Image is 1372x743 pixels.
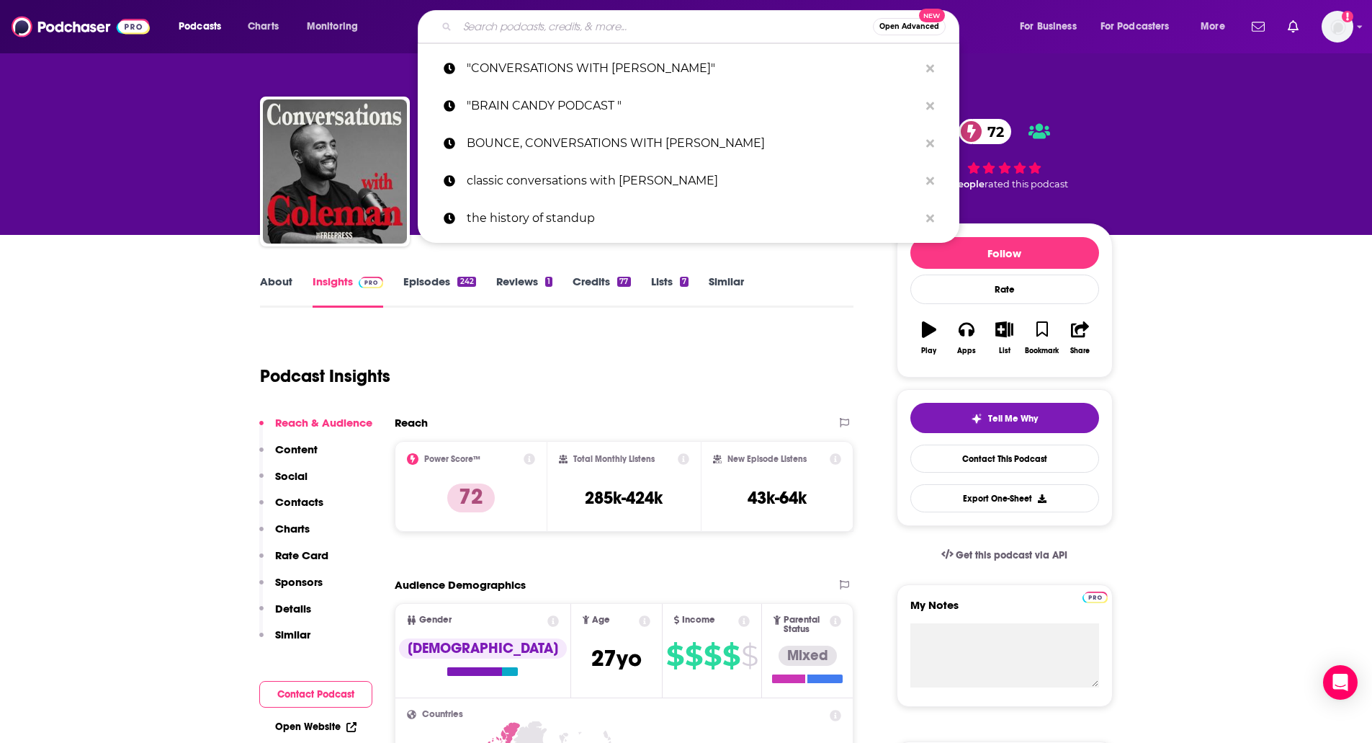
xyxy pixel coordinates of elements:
[467,50,919,87] p: "CONVERSATIONS WITH COLEMAN"
[418,50,959,87] a: "CONVERSATIONS WITH [PERSON_NAME]"
[496,275,552,308] a: Reviews1
[1323,665,1358,700] div: Open Intercom Messenger
[1070,347,1090,355] div: Share
[275,548,328,562] p: Rate Card
[259,548,328,575] button: Rate Card
[395,416,428,430] h2: Reach
[457,15,873,38] input: Search podcasts, credits, & more...
[431,10,973,43] div: Search podcasts, credits, & more...
[591,644,642,672] span: 27 yo
[956,549,1067,561] span: Get this podcast via API
[447,484,495,512] p: 72
[1322,11,1353,43] img: User Profile
[275,721,357,733] a: Open Website
[238,15,287,38] a: Charts
[418,87,959,125] a: "BRAIN CANDY PODCAST "
[682,615,715,625] span: Income
[399,639,567,659] div: [DEMOGRAPHIC_DATA]
[910,598,1099,623] label: My Notes
[179,17,221,37] span: Podcasts
[248,17,279,37] span: Charts
[1100,17,1170,37] span: For Podcasters
[275,628,310,641] p: Similar
[169,15,240,38] button: open menu
[651,275,689,308] a: Lists7
[741,644,758,667] span: $
[1061,312,1098,364] button: Share
[12,13,150,40] img: Podchaser - Follow, Share and Rate Podcasts
[985,179,1068,190] span: rated this podcast
[259,628,310,654] button: Similar
[259,442,318,469] button: Content
[1322,11,1353,43] span: Logged in as ereardon
[467,87,919,125] p: "BRAIN CANDY PODCAST "
[545,277,552,287] div: 1
[921,347,936,355] div: Play
[1023,312,1061,364] button: Bookmark
[422,710,463,719] span: Countries
[910,484,1099,512] button: Export One-Sheet
[948,312,985,364] button: Apps
[784,615,828,634] span: Parental Status
[359,277,384,288] img: Podchaser Pro
[467,125,919,162] p: BOUNCE, CONVERSATIONS WITH LARRY WEEKS
[275,469,308,483] p: Social
[727,454,807,464] h2: New Episode Listens
[709,275,744,308] a: Similar
[919,9,945,22] span: New
[307,17,358,37] span: Monitoring
[999,347,1010,355] div: List
[259,495,323,522] button: Contacts
[666,644,683,667] span: $
[457,277,475,287] div: 242
[275,495,323,509] p: Contacts
[592,615,610,625] span: Age
[1322,11,1353,43] button: Show profile menu
[467,200,919,237] p: the history of standup
[1020,17,1077,37] span: For Business
[259,522,310,548] button: Charts
[418,200,959,237] a: the history of standup
[275,575,323,589] p: Sponsors
[403,275,475,308] a: Episodes242
[910,275,1099,304] div: Rate
[585,487,663,509] h3: 285k-424k
[748,487,807,509] h3: 43k-64k
[573,275,630,308] a: Credits77
[1191,15,1243,38] button: open menu
[573,454,655,464] h2: Total Monthly Listens
[424,454,480,464] h2: Power Score™
[704,644,721,667] span: $
[1082,589,1108,603] a: Pro website
[418,162,959,200] a: classic conversations with [PERSON_NAME]
[1010,15,1095,38] button: open menu
[988,413,1038,424] span: Tell Me Why
[897,110,1113,199] div: 72 5 peoplerated this podcast
[959,119,1011,144] a: 72
[1091,15,1191,38] button: open menu
[260,275,292,308] a: About
[685,644,702,667] span: $
[1025,347,1059,355] div: Bookmark
[930,538,1080,573] a: Get this podcast via API
[313,275,384,308] a: InsightsPodchaser Pro
[910,403,1099,433] button: tell me why sparkleTell Me Why
[722,644,740,667] span: $
[259,469,308,496] button: Social
[1342,11,1353,22] svg: Add a profile image
[779,646,837,666] div: Mixed
[259,602,311,628] button: Details
[971,413,982,424] img: tell me why sparkle
[275,416,372,430] p: Reach & Audience
[259,416,372,442] button: Reach & Audience
[259,575,323,602] button: Sponsors
[275,442,318,456] p: Content
[680,277,689,287] div: 7
[943,179,985,190] span: 5 people
[467,162,919,200] p: classic conversations with Jeff Dwoskin
[263,99,407,244] img: Conversations With Coleman
[418,125,959,162] a: BOUNCE, CONVERSATIONS WITH [PERSON_NAME]
[617,277,630,287] div: 77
